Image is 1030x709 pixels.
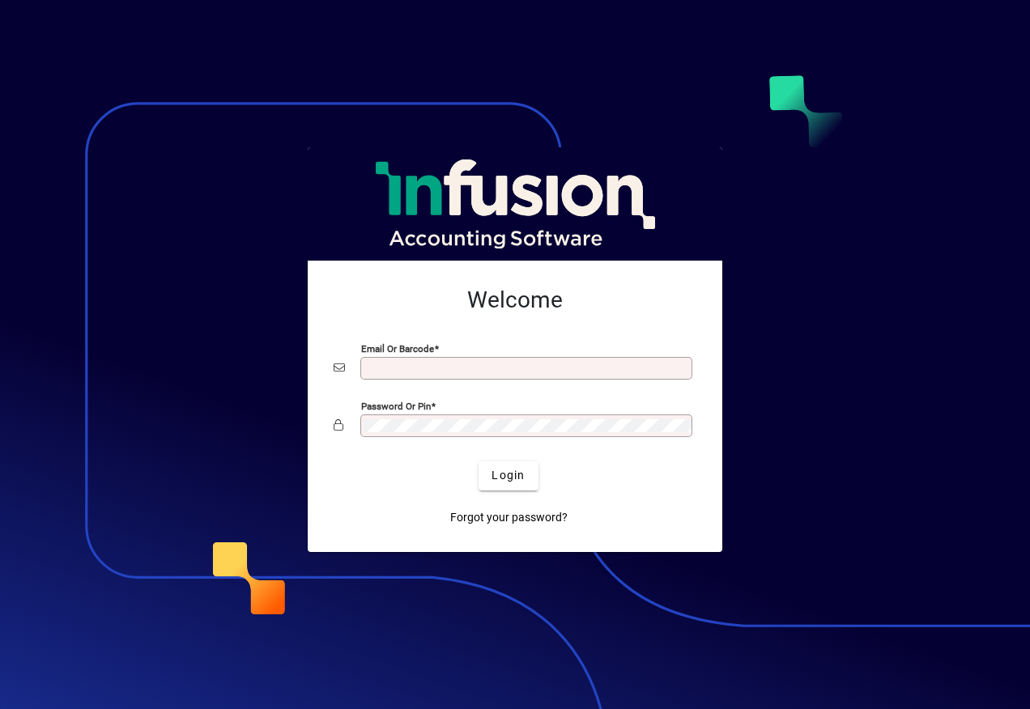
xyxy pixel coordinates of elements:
[361,342,434,354] mat-label: Email or Barcode
[334,287,696,314] h2: Welcome
[450,509,568,526] span: Forgot your password?
[444,503,574,533] a: Forgot your password?
[479,461,538,490] button: Login
[361,400,431,411] mat-label: Password or Pin
[492,467,525,484] span: Login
